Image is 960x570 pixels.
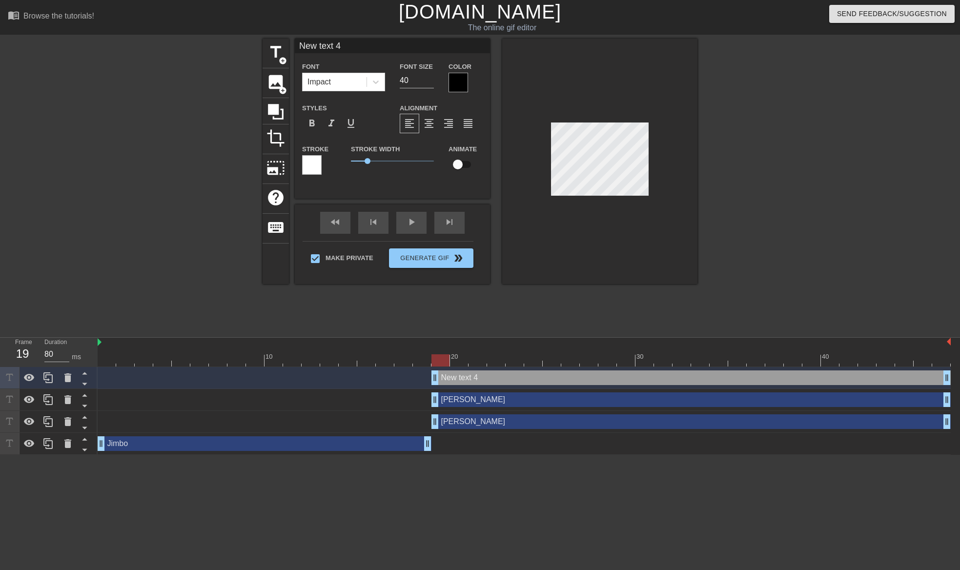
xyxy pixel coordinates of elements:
label: Color [449,62,471,72]
a: Browse the tutorials! [8,9,94,24]
span: format_align_center [423,118,435,129]
div: The online gif editor [325,22,680,34]
span: format_italic [326,118,337,129]
span: drag_handle [430,395,440,405]
span: Generate Gif [393,252,470,264]
span: photo_size_select_large [266,159,285,177]
label: Alignment [400,103,437,113]
button: Send Feedback/Suggestion [829,5,955,23]
div: Frame [8,338,37,366]
span: format_align_right [443,118,454,129]
span: Make Private [326,253,373,263]
span: skip_previous [368,216,379,228]
span: image [266,73,285,91]
span: drag_handle [423,439,432,448]
label: Animate [449,144,477,154]
span: format_align_justify [462,118,474,129]
div: 10 [266,352,274,362]
span: drag_handle [430,417,440,427]
label: Styles [302,103,327,113]
span: format_bold [306,118,318,129]
span: fast_rewind [329,216,341,228]
label: Duration [44,340,67,346]
span: add_circle [279,86,287,95]
span: drag_handle [430,373,440,383]
span: format_underline [345,118,357,129]
span: drag_handle [942,417,952,427]
div: Impact [307,76,331,88]
img: bound-end.png [947,338,951,346]
div: 30 [636,352,645,362]
span: help [266,188,285,207]
span: skip_next [444,216,455,228]
span: format_align_left [404,118,415,129]
span: title [266,43,285,61]
div: 19 [15,345,30,363]
button: Generate Gif [389,248,473,268]
label: Stroke [302,144,328,154]
a: [DOMAIN_NAME] [399,1,561,22]
span: crop [266,129,285,147]
span: drag_handle [96,439,106,448]
div: 40 [822,352,831,362]
span: keyboard [266,218,285,237]
span: drag_handle [942,373,952,383]
div: ms [72,352,81,362]
label: Stroke Width [351,144,400,154]
span: add_circle [279,57,287,65]
span: menu_book [8,9,20,21]
span: drag_handle [942,395,952,405]
span: double_arrow [452,252,464,264]
span: Send Feedback/Suggestion [837,8,947,20]
label: Font [302,62,319,72]
div: Browse the tutorials! [23,12,94,20]
span: play_arrow [406,216,417,228]
div: 20 [451,352,460,362]
label: Font Size [400,62,433,72]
